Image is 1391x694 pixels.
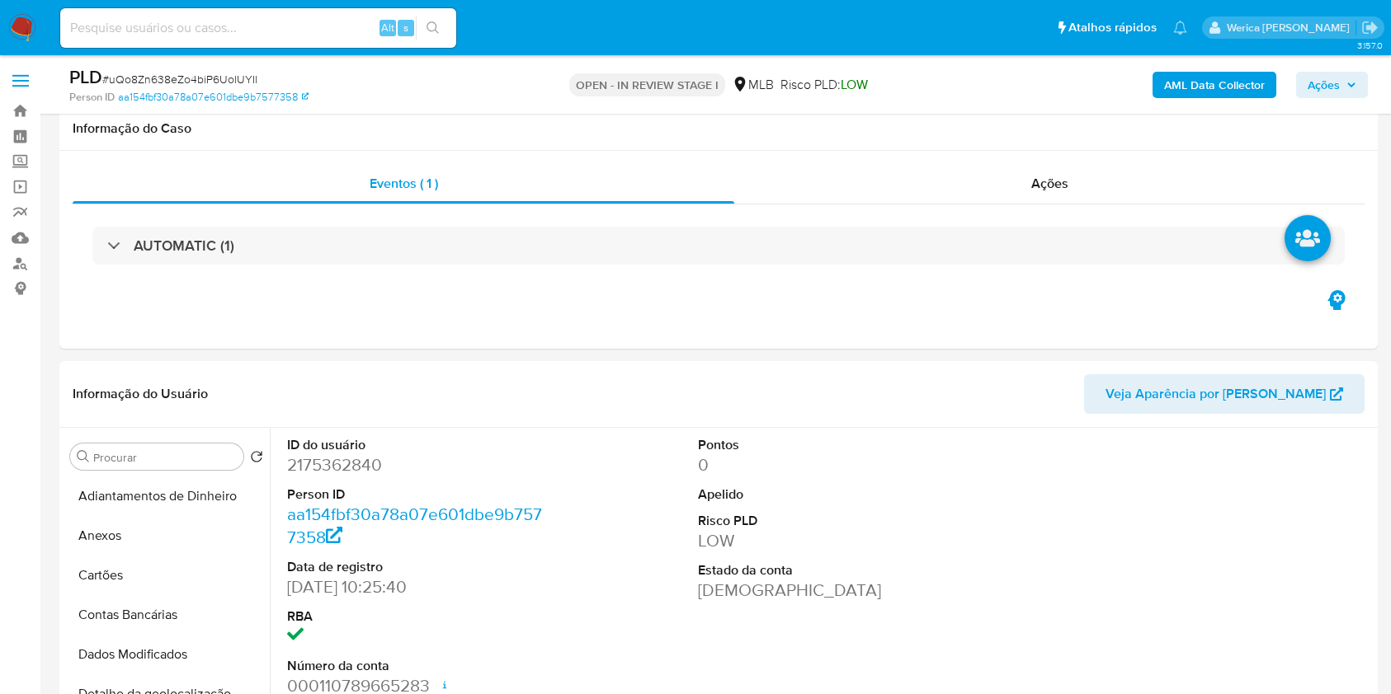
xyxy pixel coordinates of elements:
[287,502,542,549] a: aa154fbf30a78a07e601dbe9b7577358
[381,20,394,35] span: Alt
[698,485,955,504] dt: Apelido
[92,227,1345,265] div: AUTOMATIC (1)
[287,657,545,675] dt: Número da conta
[287,485,545,504] dt: Person ID
[250,450,263,468] button: Retornar ao pedido padrão
[64,556,270,595] button: Cartões
[698,561,955,579] dt: Estado da conta
[287,558,545,576] dt: Data de registro
[73,386,208,402] h1: Informação do Usuário
[732,76,774,94] div: MLB
[287,607,545,626] dt: RBA
[64,595,270,635] button: Contas Bancárias
[1031,174,1068,193] span: Ações
[569,73,725,96] p: OPEN - IN REVIEW STAGE I
[698,529,955,552] dd: LOW
[698,512,955,530] dt: Risco PLD
[1068,19,1157,36] span: Atalhos rápidos
[841,75,868,94] span: LOW
[370,174,438,193] span: Eventos ( 1 )
[287,575,545,598] dd: [DATE] 10:25:40
[93,450,237,465] input: Procurar
[1084,374,1365,414] button: Veja Aparência por [PERSON_NAME]
[287,436,545,454] dt: ID do usuário
[698,453,955,476] dd: 0
[403,20,408,35] span: s
[60,17,456,39] input: Pesquise usuários ou casos...
[64,516,270,556] button: Anexos
[1173,21,1187,35] a: Notificações
[102,71,257,87] span: # uQo8Zn638eZo4biP6UolUYIl
[73,120,1365,137] h1: Informação do Caso
[64,476,270,516] button: Adiantamentos de Dinheiro
[1164,72,1265,98] b: AML Data Collector
[134,237,234,255] h3: AUTOMATIC (1)
[1153,72,1276,98] button: AML Data Collector
[416,16,450,40] button: search-icon
[1296,72,1368,98] button: Ações
[698,579,955,602] dd: [DEMOGRAPHIC_DATA]
[698,436,955,454] dt: Pontos
[780,76,868,94] span: Risco PLD:
[1227,20,1356,35] p: werica.jgaldencio@mercadolivre.com
[1308,72,1340,98] span: Ações
[69,90,115,105] b: Person ID
[69,63,102,90] b: PLD
[1106,374,1326,414] span: Veja Aparência por [PERSON_NAME]
[1361,19,1379,36] a: Sair
[64,635,270,674] button: Dados Modificados
[287,453,545,476] dd: 2175362840
[118,90,309,105] a: aa154fbf30a78a07e601dbe9b7577358
[77,450,90,463] button: Procurar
